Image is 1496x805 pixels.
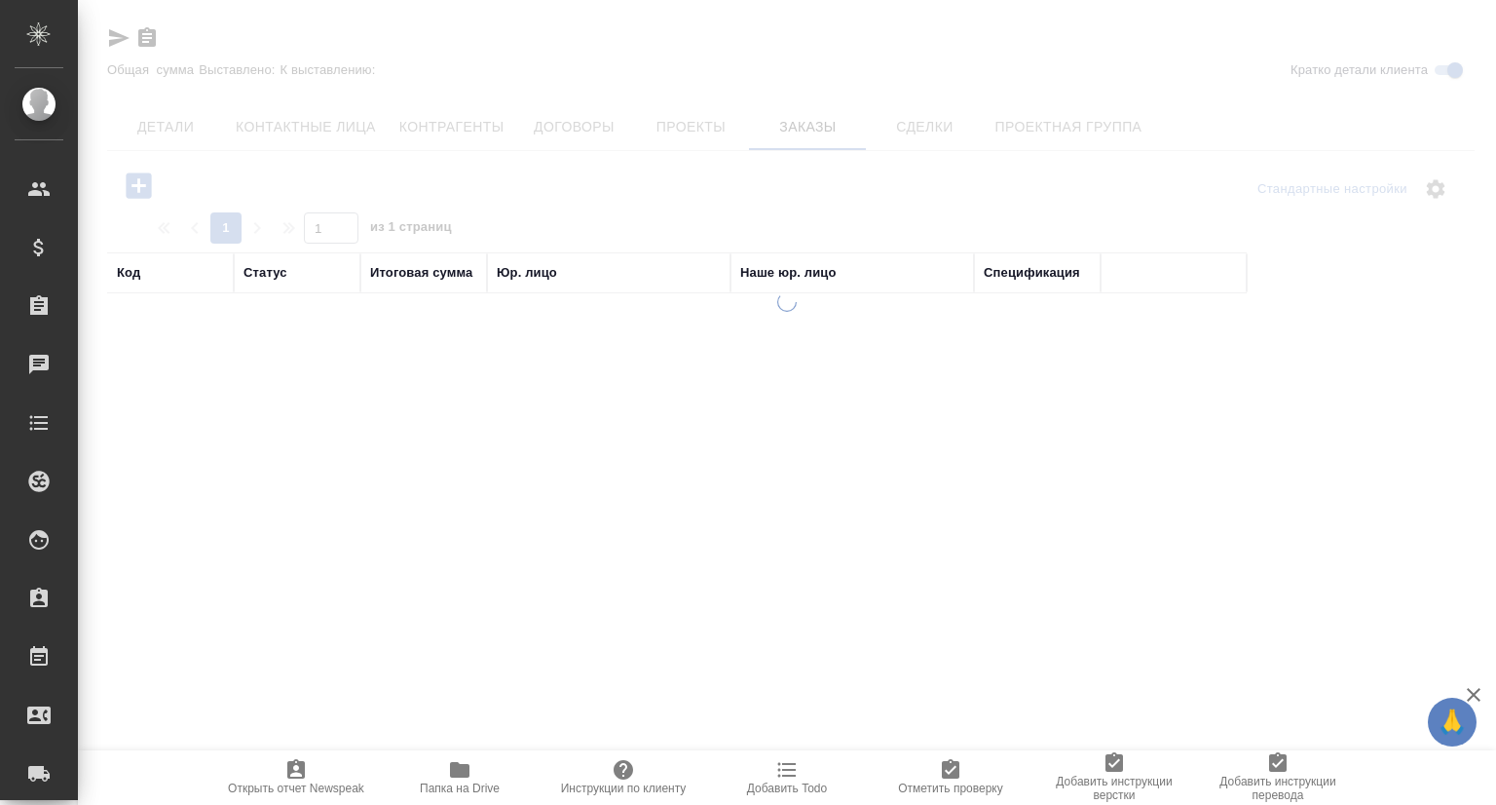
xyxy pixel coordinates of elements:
span: Добавить инструкции перевода [1208,775,1348,802]
button: Инструкции по клиенту [542,750,705,805]
div: Код [117,263,140,283]
span: Добавить инструкции верстки [1044,775,1184,802]
div: Наше юр. лицо [740,263,837,283]
button: Добавить инструкции перевода [1196,750,1360,805]
button: Добавить инструкции верстки [1032,750,1196,805]
button: Открыть отчет Newspeak [214,750,378,805]
div: Итоговая сумма [370,263,472,283]
span: Инструкции по клиенту [561,782,687,795]
button: Отметить проверку [869,750,1032,805]
span: Папка на Drive [420,782,500,795]
div: Юр. лицо [497,263,557,283]
span: Отметить проверку [898,782,1002,795]
span: 🙏 [1436,702,1469,743]
button: Папка на Drive [378,750,542,805]
div: Статус [243,263,287,283]
span: Открыть отчет Newspeak [228,782,364,795]
button: 🙏 [1428,698,1477,747]
div: Спецификация [984,263,1080,283]
button: Добавить Todo [705,750,869,805]
span: Добавить Todo [747,782,827,795]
